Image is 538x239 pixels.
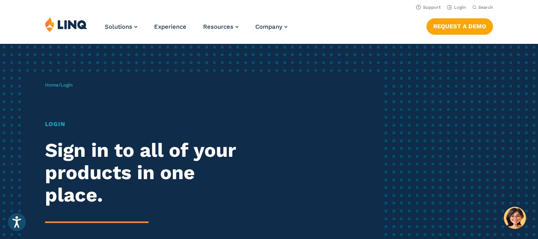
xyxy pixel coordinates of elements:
[105,17,288,43] nav: Primary Navigation
[45,120,252,129] h1: Login
[255,23,282,30] span: Company
[154,23,186,30] a: Experience
[45,17,87,32] img: LINQ | K‑12 Software
[478,5,493,10] span: Search
[45,82,72,88] span: /
[504,207,526,229] button: Hello, have a question? Let’s chat.
[45,139,252,206] h2: Sign in to all of your products in one place.
[203,23,239,30] a: Resources
[255,23,288,30] a: Company
[45,82,59,88] a: Home
[203,23,233,30] span: Resources
[426,18,493,34] a: Request a Demo
[416,5,441,10] a: Support
[447,5,466,10] a: Login
[105,23,132,30] span: Solutions
[61,82,72,88] span: Login
[472,4,493,10] button: Open Search Bar
[426,17,493,34] nav: Button Navigation
[105,23,137,30] a: Solutions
